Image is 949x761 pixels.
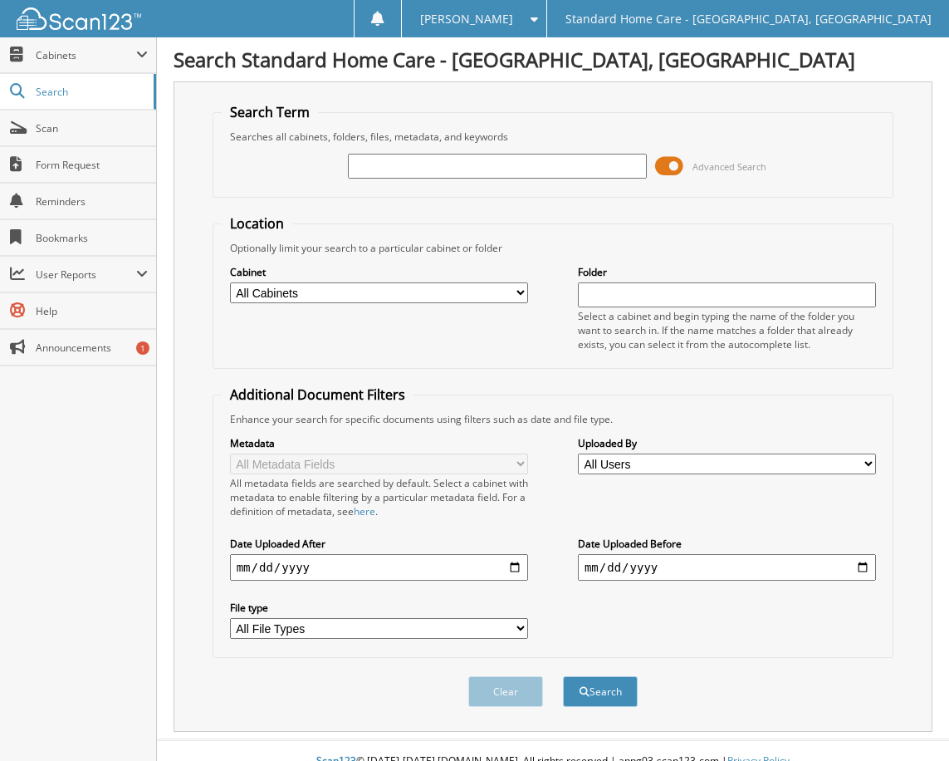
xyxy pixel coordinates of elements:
label: Uploaded By [578,436,876,450]
label: Date Uploaded After [230,537,528,551]
label: File type [230,601,528,615]
span: Announcements [36,341,148,355]
span: Bookmarks [36,231,148,245]
div: Enhance your search for specific documents using filters such as date and file type. [222,412,885,426]
label: Cabinet [230,265,528,279]
div: Searches all cabinets, folders, files, metadata, and keywords [222,130,885,144]
legend: Additional Document Filters [222,385,413,404]
span: [PERSON_NAME] [420,14,513,24]
span: Standard Home Care - [GEOGRAPHIC_DATA], [GEOGRAPHIC_DATA] [565,14,932,24]
span: Search [36,85,145,99]
label: Date Uploaded Before [578,537,876,551]
legend: Search Term [222,103,318,121]
div: 1 [136,341,149,355]
span: Form Request [36,158,148,172]
span: Scan [36,121,148,135]
div: Select a cabinet and begin typing the name of the folder you want to search in. If the name match... [578,309,876,351]
div: Optionally limit your search to a particular cabinet or folder [222,241,885,255]
legend: Location [222,214,292,233]
img: scan123-logo-white.svg [17,7,141,30]
button: Search [563,676,638,707]
input: end [578,554,876,581]
span: Help [36,304,148,318]
input: start [230,554,528,581]
div: All metadata fields are searched by default. Select a cabinet with metadata to enable filtering b... [230,476,528,518]
button: Clear [468,676,543,707]
h1: Search Standard Home Care - [GEOGRAPHIC_DATA], [GEOGRAPHIC_DATA] [174,46,932,73]
span: Reminders [36,194,148,209]
a: here [354,504,375,518]
span: User Reports [36,268,136,282]
span: Cabinets [36,48,136,62]
label: Folder [578,265,876,279]
label: Metadata [230,436,528,450]
span: Advanced Search [692,160,766,173]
